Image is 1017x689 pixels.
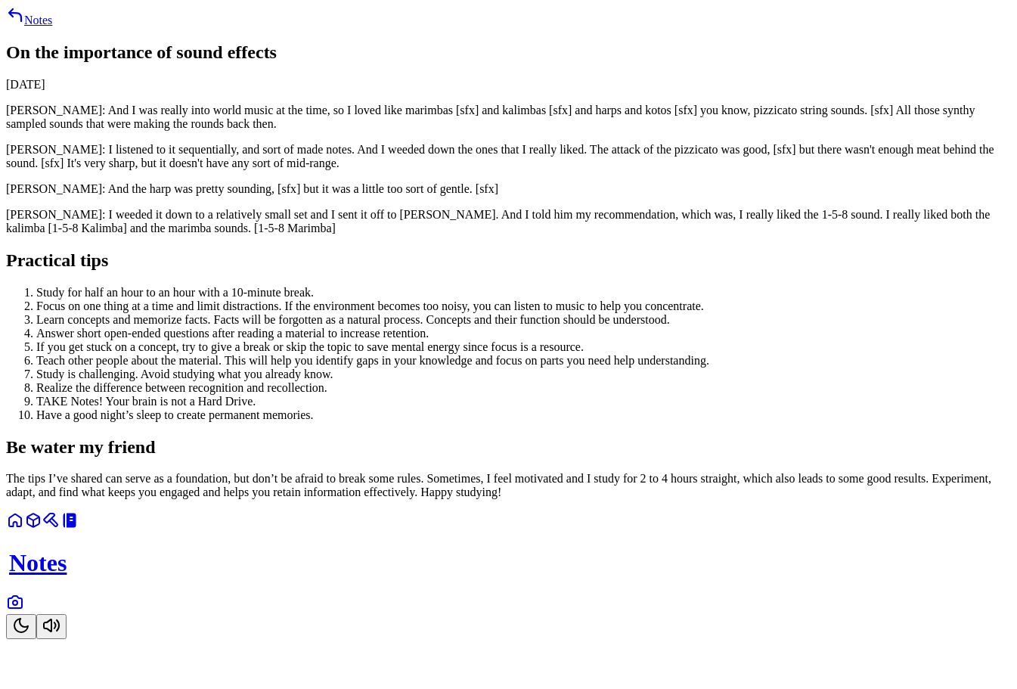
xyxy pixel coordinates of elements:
li: Learn concepts and memorize facts. Facts will be forgotten as a natural process. Concepts and the... [36,313,1011,327]
p: [PERSON_NAME]: And the harp was pretty sounding, [sfx] but it was a little too sort of gentle. [sfx] [6,182,1011,196]
li: Focus on one thing at a time and limit distractions. If the environment becomes too noisy, you ca... [36,299,1011,313]
p: [PERSON_NAME]: I listened to it sequentially, and sort of made notes. And I weeded down the ones ... [6,143,1011,170]
button: Toggle Theme [6,614,36,639]
h1: On the importance of sound effects [6,42,1011,63]
li: TAKE Notes! Your brain is not a Hard Drive. [36,395,1011,408]
a: Notes [6,14,52,26]
li: Teach other people about the material. This will help you identify gaps in your knowledge and foc... [36,354,1011,368]
li: If you get stuck on a concept, try to give a break or skip the topic to save mental energy since ... [36,340,1011,354]
time: [DATE] [6,78,45,91]
p: [PERSON_NAME]: And I was really into world music at the time, so I loved like marimbas [sfx] and ... [6,104,1011,131]
li: Study is challenging. Avoid studying what you already know. [36,368,1011,381]
li: Study for half an hour to an hour with a 10-minute break. [36,286,1011,299]
h1: Notes [9,549,1011,577]
p: [PERSON_NAME]: I weeded it down to a relatively small set and I sent it off to [PERSON_NAME]. And... [6,208,1011,235]
button: Toggle Audio [36,614,67,639]
li: Answer short open-ended questions after reading a material to increase retention. [36,327,1011,340]
li: Realize the difference between recognition and recollection. [36,381,1011,395]
h2: Be water my friend [6,437,1011,458]
h2: Practical tips [6,250,1011,271]
p: The tips I’ve shared can serve as a foundation, but don’t be afraid to break some rules. Sometime... [6,472,1011,499]
li: Have a good night’s sleep to create permanent memories. [36,408,1011,422]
